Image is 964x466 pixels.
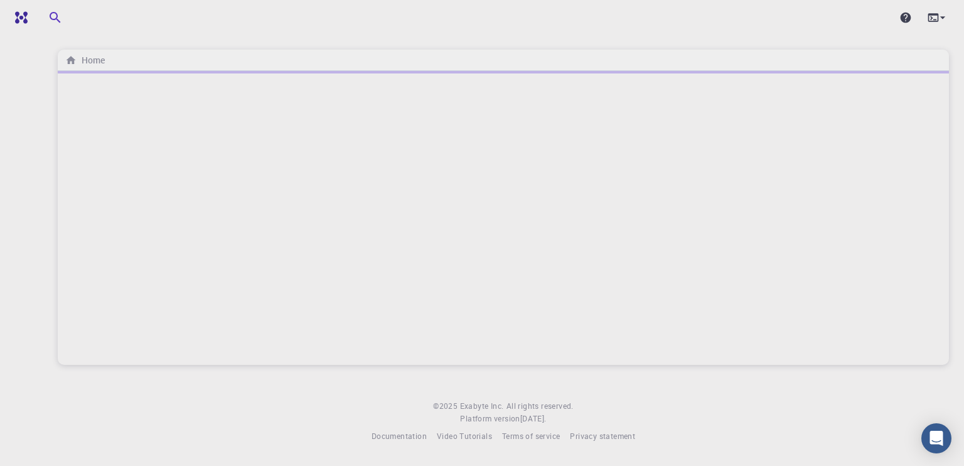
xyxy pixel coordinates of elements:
span: Video Tutorials [437,431,492,441]
a: Privacy statement [570,430,635,443]
h6: Home [77,53,105,67]
div: Open Intercom Messenger [921,423,951,453]
a: Documentation [372,430,427,443]
span: Privacy statement [570,431,635,441]
a: Terms of service [502,430,560,443]
a: [DATE]. [520,413,547,425]
img: logo [10,11,28,24]
span: [DATE] . [520,413,547,423]
span: Documentation [372,431,427,441]
span: Terms of service [502,431,560,441]
nav: breadcrumb [63,53,107,67]
span: Exabyte Inc. [460,401,504,411]
a: Exabyte Inc. [460,400,504,413]
a: Video Tutorials [437,430,492,443]
span: Platform version [460,413,520,425]
span: © 2025 [433,400,459,413]
span: All rights reserved. [506,400,574,413]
